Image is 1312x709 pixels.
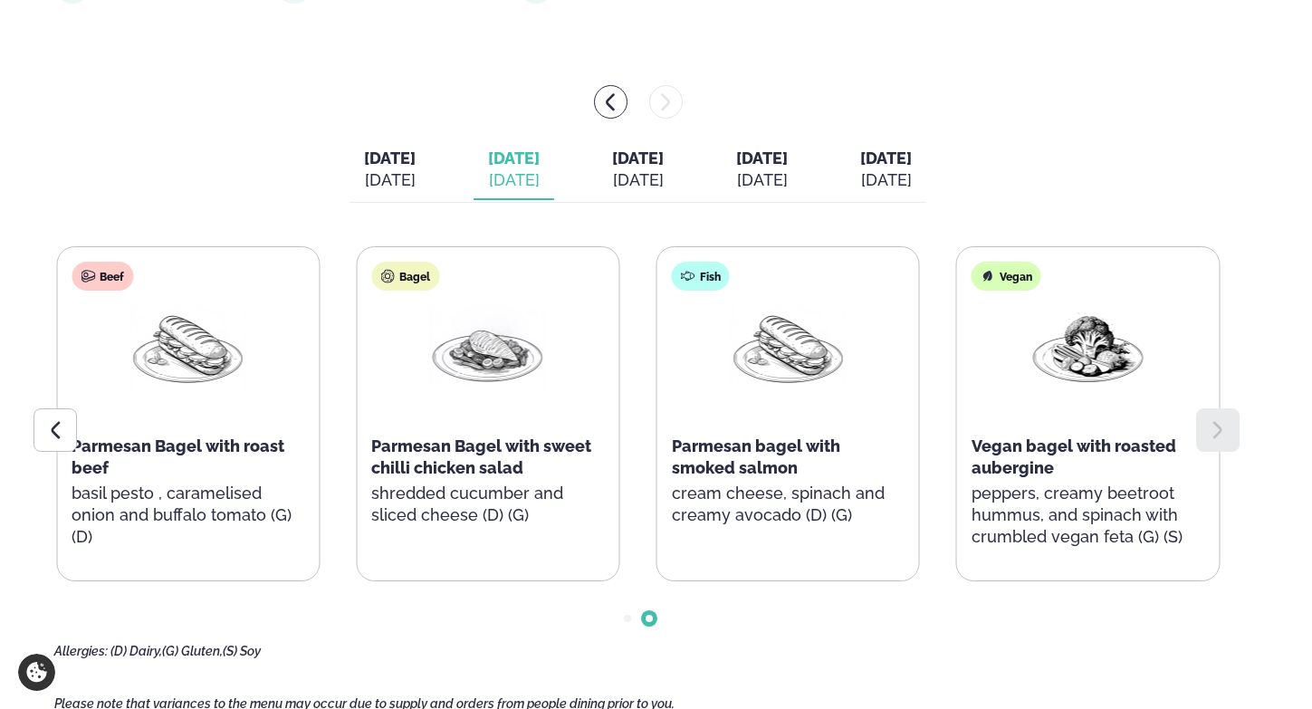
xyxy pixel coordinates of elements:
span: [DATE] [612,149,664,168]
div: [DATE] [860,169,912,191]
button: menu-btn-right [649,85,683,119]
span: Parmesan Bagel with roast beef [72,436,284,477]
button: [DATE] [DATE] [474,140,554,200]
p: peppers, creamy beetroot hummus, and spinach with crumbled vegan feta (G) (S) [972,483,1204,548]
span: (D) Dairy, [110,644,162,658]
img: Panini.png [130,305,246,389]
div: [DATE] [364,169,416,191]
span: [DATE] [860,149,912,168]
div: [DATE] [612,169,664,191]
span: Vegan bagel with roasted aubergine [972,436,1176,477]
div: Vegan [972,262,1041,291]
img: bagle-new-16px.svg [380,269,395,283]
span: [DATE] [736,149,788,168]
img: fish.svg [681,269,695,283]
img: beef.svg [81,269,95,283]
button: [DATE] [DATE] [598,140,678,200]
span: Parmesan bagel with smoked salmon [672,436,840,477]
div: Fish [672,262,730,291]
img: Chicken-breast.png [430,305,546,389]
button: menu-btn-left [594,85,627,119]
img: Vegan.png [1029,305,1145,389]
button: [DATE] [DATE] [350,140,430,200]
div: [DATE] [736,169,788,191]
span: Allergies: [54,644,108,658]
p: cream cheese, spinach and creamy avocado (D) (G) [672,483,905,526]
span: Go to slide 1 [624,615,631,622]
img: Vegan.svg [981,269,995,283]
button: [DATE] [DATE] [722,140,802,200]
a: Cookie settings [18,654,55,691]
span: [DATE] [364,149,416,168]
span: (G) Gluten, [162,644,223,658]
div: [DATE] [488,169,540,191]
span: Parmesan Bagel with sweet chilli chicken salad [371,436,591,477]
span: (S) Soy [223,644,261,658]
span: [DATE] [488,149,540,168]
p: shredded cucumber and sliced cheese (D) (G) [371,483,604,526]
span: Go to slide 2 [646,615,653,622]
p: basil pesto , caramelised onion and buffalo tomato (G) (D) [72,483,304,548]
img: Panini.png [730,305,846,389]
button: [DATE] [DATE] [846,140,926,200]
div: Bagel [371,262,439,291]
div: Beef [72,262,133,291]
